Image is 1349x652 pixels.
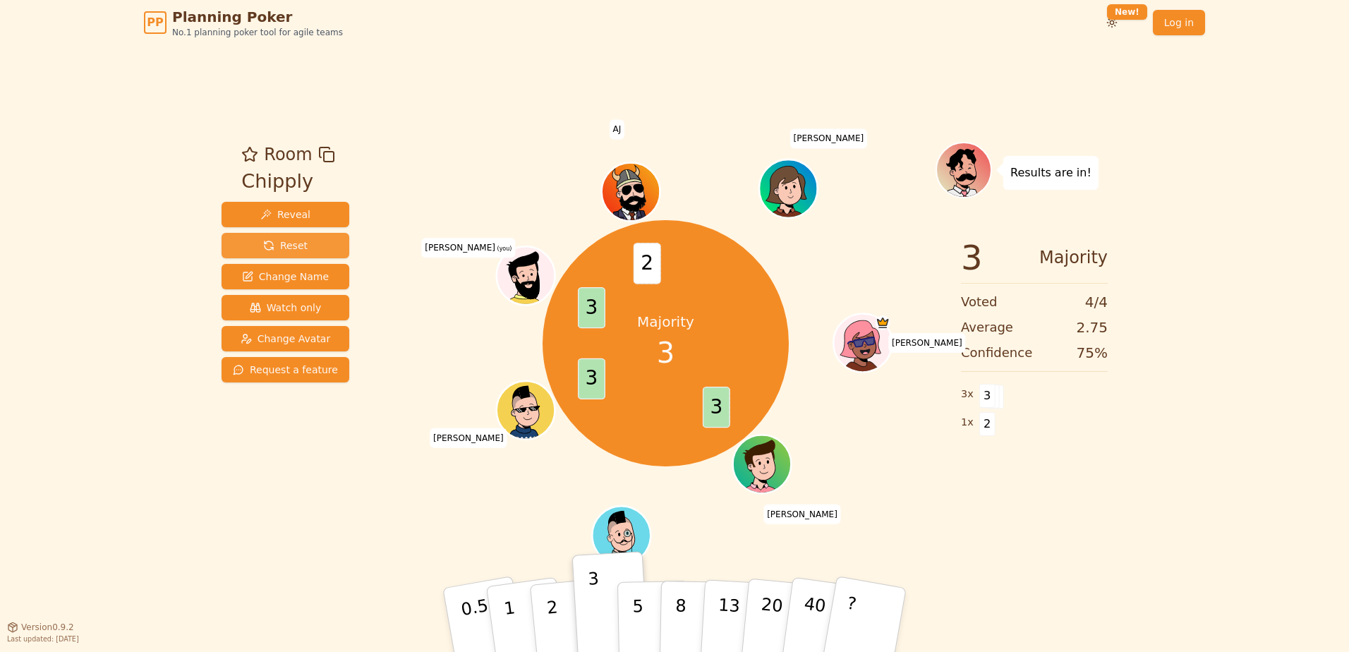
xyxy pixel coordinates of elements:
button: Change Name [222,264,349,289]
span: 2.75 [1076,318,1108,337]
span: Change Name [242,270,329,284]
span: No.1 planning poker tool for agile teams [172,27,343,38]
span: Request a feature [233,363,338,377]
span: Planning Poker [172,7,343,27]
span: 2 [634,243,661,284]
span: Click to change your name [888,333,966,353]
span: Average [961,318,1013,337]
button: Add as favourite [241,142,258,167]
span: Click to change your name [763,505,841,524]
button: Change Avatar [222,326,349,351]
span: Majority [1039,241,1108,274]
span: 2 [979,412,996,436]
p: Majority [637,312,694,332]
span: Version 0.9.2 [21,622,74,633]
div: Chipply [241,167,334,196]
span: 3 [579,287,606,328]
span: Click to change your name [421,239,515,258]
span: 1 x [961,415,974,430]
p: 3 [588,569,603,646]
a: PPPlanning PokerNo.1 planning poker tool for agile teams [144,7,343,38]
span: Watch only [250,301,322,315]
span: Click to change your name [430,428,507,448]
span: 3 x [961,387,974,402]
span: 3 [961,241,983,274]
div: New! [1107,4,1147,20]
span: Last updated: [DATE] [7,635,79,643]
span: 3 [703,387,730,428]
p: Results are in! [1010,163,1091,183]
span: Reset [263,239,308,253]
span: Reveal [260,207,310,222]
span: Confidence [961,343,1032,363]
button: Reveal [222,202,349,227]
span: Click to change your name [790,129,868,149]
span: 75 % [1077,343,1108,363]
span: 3 [579,358,606,399]
span: Melissa is the host [876,315,890,330]
button: Version0.9.2 [7,622,74,633]
span: (you) [495,246,512,253]
span: 3 [657,332,674,374]
span: 4 / 4 [1085,292,1108,312]
button: New! [1099,10,1125,35]
a: Log in [1153,10,1205,35]
span: 3 [979,384,996,408]
span: Click to change your name [610,120,625,140]
span: Room [264,142,312,167]
span: Change Avatar [241,332,331,346]
span: PP [147,14,163,31]
button: Click to change your avatar [499,248,554,303]
button: Reset [222,233,349,258]
button: Request a feature [222,357,349,382]
button: Watch only [222,295,349,320]
span: Voted [961,292,998,312]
